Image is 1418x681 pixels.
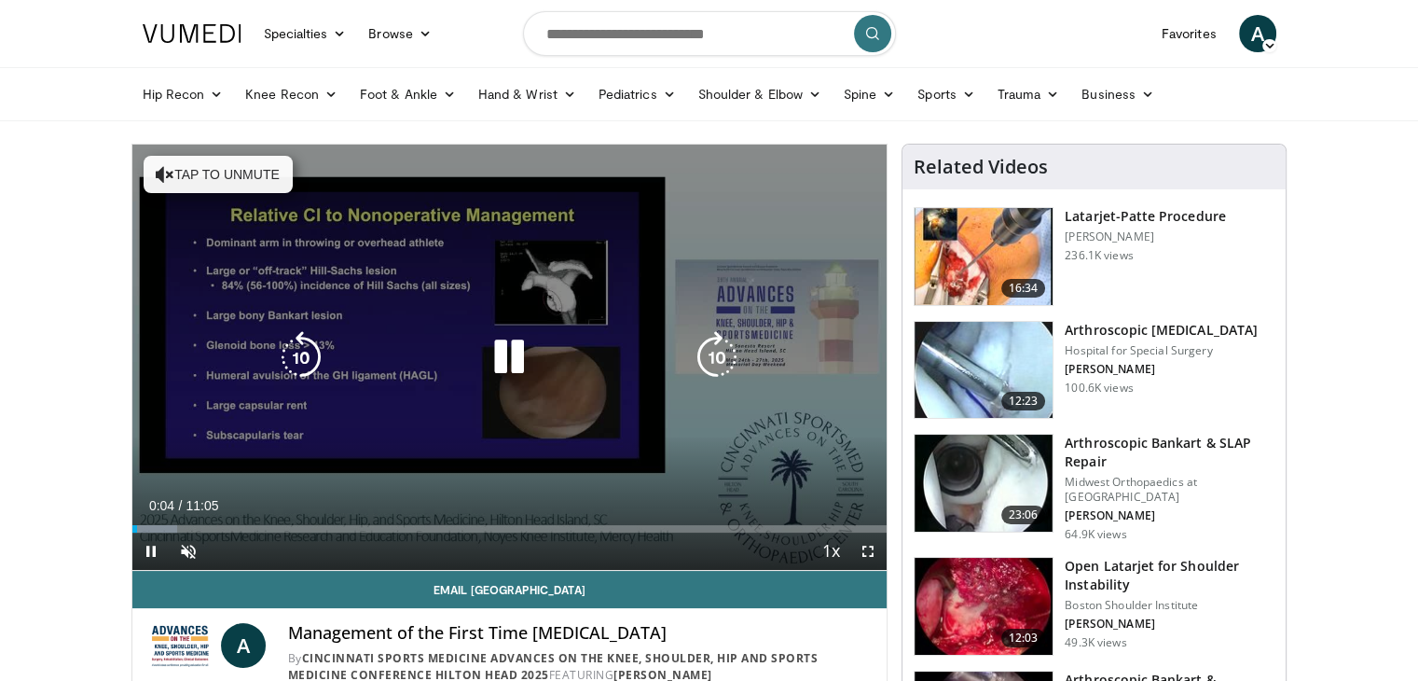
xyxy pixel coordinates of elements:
button: Unmute [170,533,207,570]
button: Pause [132,533,170,570]
div: Progress Bar [132,525,888,533]
a: Shoulder & Elbow [687,76,833,113]
a: Hip Recon [131,76,235,113]
img: 617583_3.png.150x105_q85_crop-smart_upscale.jpg [915,208,1053,305]
a: 23:06 Arthroscopic Bankart & SLAP Repair Midwest Orthopaedics at [GEOGRAPHIC_DATA] [PERSON_NAME] ... [914,434,1274,542]
h4: Related Videos [914,156,1048,178]
a: Foot & Ankle [349,76,467,113]
h3: Arthroscopic [MEDICAL_DATA] [1065,321,1258,340]
p: [PERSON_NAME] [1065,229,1225,244]
button: Fullscreen [849,533,887,570]
span: 16:34 [1001,279,1046,298]
p: 64.9K views [1065,527,1126,542]
h3: Latarjet-Patte Procedure [1065,207,1225,226]
p: 49.3K views [1065,635,1126,650]
span: / [179,498,183,513]
a: Trauma [986,76,1071,113]
span: 12:03 [1001,629,1046,647]
a: 12:03 Open Latarjet for Shoulder Instability Boston Shoulder Institute [PERSON_NAME] 49.3K views [914,557,1274,656]
a: A [221,623,266,668]
p: [PERSON_NAME] [1065,617,1274,632]
a: Sports [906,76,986,113]
p: [PERSON_NAME] [1065,508,1274,523]
span: 12:23 [1001,392,1046,410]
button: Tap to unmute [144,156,293,193]
video-js: Video Player [132,145,888,571]
a: 16:34 Latarjet-Patte Procedure [PERSON_NAME] 236.1K views [914,207,1274,306]
p: Boston Shoulder Institute [1065,598,1274,613]
h3: Open Latarjet for Shoulder Instability [1065,557,1274,594]
p: 236.1K views [1065,248,1133,263]
input: Search topics, interventions [523,11,896,56]
img: 10039_3.png.150x105_q85_crop-smart_upscale.jpg [915,322,1053,419]
a: Knee Recon [234,76,349,113]
img: cole_0_3.png.150x105_q85_crop-smart_upscale.jpg [915,435,1053,532]
a: Spine [833,76,906,113]
p: Hospital for Special Surgery [1065,343,1258,358]
a: Specialties [253,15,358,52]
span: 0:04 [149,498,174,513]
a: Browse [357,15,443,52]
img: 944938_3.png.150x105_q85_crop-smart_upscale.jpg [915,558,1053,655]
button: Playback Rate [812,533,849,570]
a: 12:23 Arthroscopic [MEDICAL_DATA] Hospital for Special Surgery [PERSON_NAME] 100.6K views [914,321,1274,420]
img: VuMedi Logo [143,24,241,43]
a: Pediatrics [587,76,687,113]
a: Hand & Wrist [467,76,587,113]
a: Favorites [1150,15,1228,52]
h3: Arthroscopic Bankart & SLAP Repair [1065,434,1274,471]
p: Midwest Orthopaedics at [GEOGRAPHIC_DATA] [1065,475,1274,505]
span: 11:05 [186,498,218,513]
a: Email [GEOGRAPHIC_DATA] [132,571,888,608]
span: 23:06 [1001,506,1046,524]
h4: Management of the First Time [MEDICAL_DATA] [288,623,873,644]
img: Cincinnati Sports Medicine Advances on the Knee, Shoulder, Hip and Sports Medicine Conference Hil... [147,623,213,668]
a: A [1239,15,1276,52]
p: [PERSON_NAME] [1065,362,1258,377]
a: Business [1070,76,1165,113]
p: 100.6K views [1065,381,1133,396]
